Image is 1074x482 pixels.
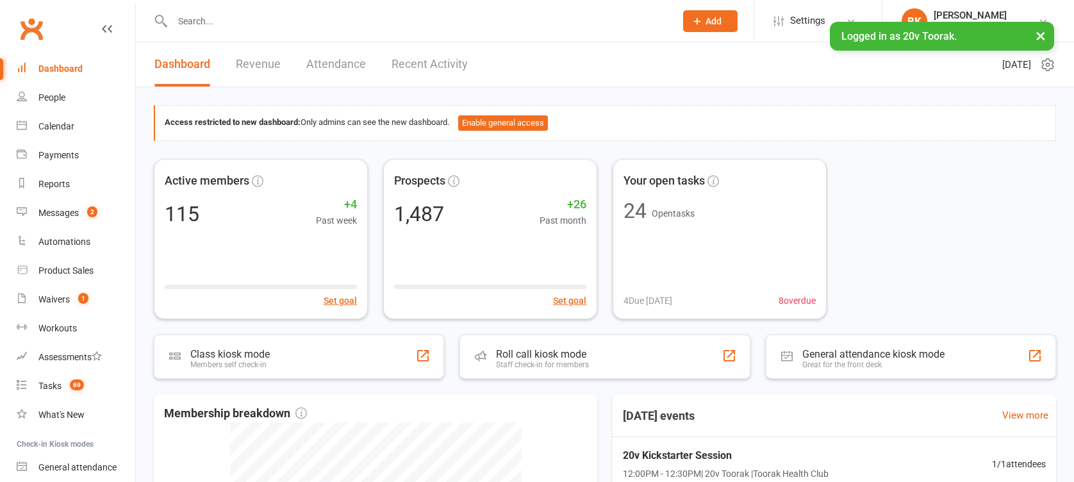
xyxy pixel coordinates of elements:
[38,63,83,74] div: Dashboard
[38,294,70,304] div: Waivers
[790,6,825,35] span: Settings
[38,150,79,160] div: Payments
[17,112,135,141] a: Calendar
[17,285,135,314] a: Waivers 1
[17,199,135,228] a: Messages 2
[779,294,816,308] span: 8 overdue
[324,294,357,308] button: Set goal
[38,92,65,103] div: People
[683,10,738,32] button: Add
[70,379,84,390] span: 69
[17,170,135,199] a: Reports
[540,213,586,228] span: Past month
[165,117,301,127] strong: Access restricted to new dashboard:
[802,360,945,369] div: Great for the front desk
[624,294,672,308] span: 4 Due [DATE]
[540,195,586,214] span: +26
[17,228,135,256] a: Automations
[38,237,90,247] div: Automations
[613,404,705,428] h3: [DATE] events
[38,410,85,420] div: What's New
[623,447,829,464] span: 20v Kickstarter Session
[236,42,281,87] a: Revenue
[458,115,548,131] button: Enable general access
[190,360,270,369] div: Members self check-in
[802,348,945,360] div: General attendance kiosk mode
[17,314,135,343] a: Workouts
[17,256,135,285] a: Product Sales
[394,172,445,190] span: Prospects
[17,372,135,401] a: Tasks 69
[38,323,77,333] div: Workouts
[190,348,270,360] div: Class kiosk mode
[38,462,117,472] div: General attendance
[841,30,957,42] span: Logged in as 20v Toorak.
[306,42,366,87] a: Attendance
[992,457,1046,471] span: 1 / 1 attendees
[316,195,357,214] span: +4
[496,360,589,369] div: Staff check-in for members
[17,343,135,372] a: Assessments
[87,206,97,217] span: 2
[17,401,135,429] a: What's New
[624,201,647,221] div: 24
[78,293,88,304] span: 1
[38,208,79,218] div: Messages
[902,8,927,34] div: BK
[706,16,722,26] span: Add
[154,42,210,87] a: Dashboard
[17,141,135,170] a: Payments
[17,453,135,482] a: General attendance kiosk mode
[17,83,135,112] a: People
[165,204,199,224] div: 115
[1002,408,1048,423] a: View more
[15,13,47,45] a: Clubworx
[38,265,94,276] div: Product Sales
[1002,57,1031,72] span: [DATE]
[394,204,444,224] div: 1,487
[38,121,74,131] div: Calendar
[17,54,135,83] a: Dashboard
[165,115,1046,131] div: Only admins can see the new dashboard.
[623,467,829,481] span: 12:00PM - 12:30PM | 20v Toorak | Toorak Health Club
[934,10,1007,21] div: [PERSON_NAME]
[38,381,62,391] div: Tasks
[934,21,1007,33] div: 20v Toorak
[1029,22,1052,49] button: ×
[392,42,468,87] a: Recent Activity
[38,179,70,189] div: Reports
[164,404,307,423] span: Membership breakdown
[496,348,589,360] div: Roll call kiosk mode
[652,208,695,219] span: Open tasks
[169,12,666,30] input: Search...
[624,172,705,190] span: Your open tasks
[553,294,586,308] button: Set goal
[165,172,249,190] span: Active members
[38,352,102,362] div: Assessments
[316,213,357,228] span: Past week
